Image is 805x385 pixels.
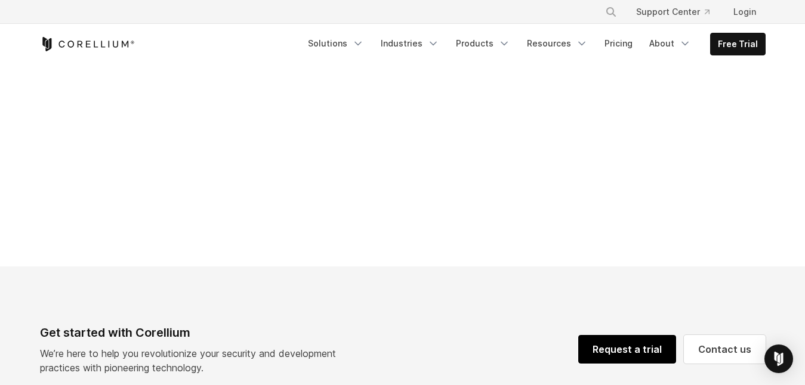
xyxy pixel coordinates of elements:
[764,344,793,373] div: Open Intercom Messenger
[597,33,640,54] a: Pricing
[40,324,346,341] div: Get started with Corellium
[724,1,766,23] a: Login
[374,33,446,54] a: Industries
[642,33,698,54] a: About
[684,335,766,364] a: Contact us
[520,33,595,54] a: Resources
[600,1,622,23] button: Search
[449,33,517,54] a: Products
[40,37,135,51] a: Corellium Home
[301,33,766,55] div: Navigation Menu
[711,33,765,55] a: Free Trial
[301,33,371,54] a: Solutions
[627,1,719,23] a: Support Center
[578,335,676,364] a: Request a trial
[591,1,766,23] div: Navigation Menu
[40,346,346,375] p: We’re here to help you revolutionize your security and development practices with pioneering tech...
